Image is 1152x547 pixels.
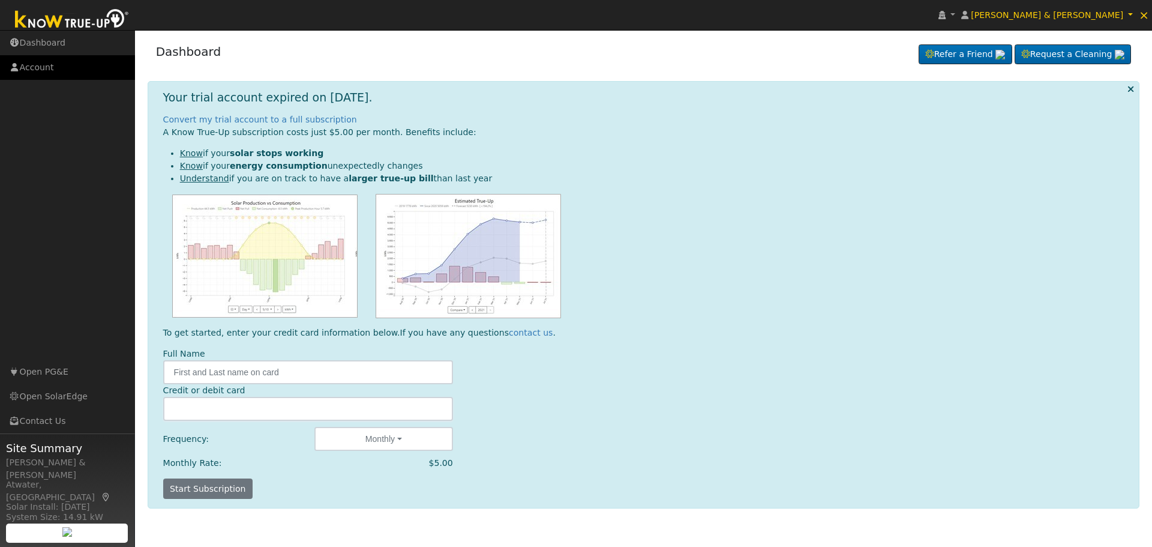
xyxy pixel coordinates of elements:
[163,91,373,104] h1: Your trial account expired on [DATE].
[349,174,433,183] b: larger true-up bill
[1015,44,1131,65] a: Request a Cleaning
[62,527,72,537] img: retrieve
[6,440,128,456] span: Site Summary
[163,327,1130,339] div: To get started, enter your credit card information below.
[230,148,323,158] b: solar stops working
[919,44,1012,65] a: Refer a Friend
[157,433,308,446] div: Frequency:
[314,427,453,451] button: Monthly
[180,147,1130,160] li: if your
[180,148,203,158] u: Know
[971,10,1123,20] span: [PERSON_NAME] & [PERSON_NAME]
[428,457,452,470] div: Company
[163,479,253,499] button: Start Subscription
[1115,50,1124,59] img: retrieve
[180,161,203,171] u: Know
[6,456,128,482] div: [PERSON_NAME] & [PERSON_NAME]
[509,328,553,337] a: contact us
[163,348,205,360] label: Full Name
[163,360,453,384] input: First and Last name on card
[172,404,445,416] iframe: Secure card payment input frame
[6,511,128,524] div: System Size: 14.91 kW
[180,174,229,183] u: Understand
[995,50,1005,59] img: retrieve
[163,115,357,124] a: Convert my trial account to a full subscription
[163,126,1130,139] div: A Know True-Up subscription costs just $5.00 per month. Benefits include:
[9,7,135,34] img: Know True-Up
[400,328,556,337] span: If you have any questions .
[180,172,1130,185] li: if you are on track to have a than last year
[156,44,221,59] a: Dashboard
[1139,8,1149,22] span: ×
[101,492,112,502] a: Map
[6,501,128,513] div: Solar Install: [DATE]
[180,160,1130,172] li: if your unexpectedly changes
[157,457,308,470] div: Monthly Rate:
[230,161,328,171] b: energy consumption
[6,479,128,504] div: Atwater, [GEOGRAPHIC_DATA]
[163,384,245,397] label: Credit or debit card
